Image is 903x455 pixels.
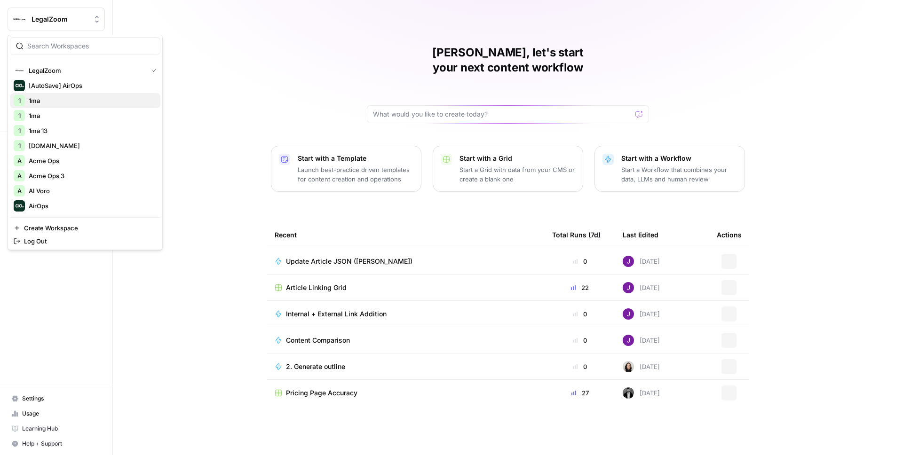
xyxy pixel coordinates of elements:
div: Workspace: LegalZoom [8,35,163,250]
div: 0 [552,257,608,266]
img: agqtm212c27aeosmjiqx3wzecrl1 [623,387,634,399]
img: LegalZoom Logo [14,65,25,76]
span: 1 [18,141,21,150]
span: 1 [18,96,21,105]
img: nj1ssy6o3lyd6ijko0eoja4aphzn [623,335,634,346]
span: AirOps [29,201,48,211]
span: [DOMAIN_NAME] [29,141,80,150]
div: 0 [552,336,608,345]
a: Pricing Page Accuracy [275,388,537,398]
span: AI Voro [29,186,50,196]
div: 22 [552,283,608,292]
span: Acme Ops [29,156,59,165]
span: 1ma [29,96,40,105]
img: nj1ssy6o3lyd6ijko0eoja4aphzn [623,308,634,320]
span: [AutoSave] AirOps [29,81,82,90]
a: Log Out [10,235,160,248]
span: Update Article JSON ([PERSON_NAME]) [286,257,412,266]
div: 0 [552,309,608,319]
span: Settings [22,394,101,403]
img: [AutoSave] AirOps Logo [14,80,25,91]
a: Internal + External Link Addition [275,309,537,319]
div: Actions [717,222,742,248]
a: Content Comparison [275,336,537,345]
h1: [PERSON_NAME], let's start your next content workflow [367,45,649,75]
button: Start with a TemplateLaunch best-practice driven templates for content creation and operations [271,146,421,192]
a: Learning Hub [8,421,105,436]
span: LegalZoom [32,15,88,24]
button: Start with a GridStart a Grid with data from your CMS or create a blank one [433,146,583,192]
span: 1ma [29,111,40,120]
div: Recent [275,222,537,248]
span: Create Workspace [24,223,78,233]
div: [DATE] [623,361,660,372]
span: 1 [18,111,21,120]
a: 2. Generate outline [275,362,537,371]
span: A [17,171,22,180]
span: Article Linking Grid [286,283,347,292]
div: [DATE] [623,282,660,293]
span: Learning Hub [22,424,101,433]
div: 27 [552,388,608,398]
div: [DATE] [623,256,660,267]
a: Create Workspace [10,221,160,235]
span: Acme Ops 3 [29,171,64,180]
button: Workspace: LegalZoom [8,8,105,31]
button: Start with a WorkflowStart a Workflow that combines your data, LLMs and human review [594,146,745,192]
img: LegalZoom Logo [11,11,28,28]
img: AirOps Logo [14,200,25,212]
span: 1ma 13 [29,126,48,135]
span: Log Out [24,236,47,246]
span: Usage [22,409,101,418]
div: [DATE] [623,308,660,320]
img: t5ef5oef8zpw1w4g2xghobes91mw [623,361,634,372]
p: Start with a Workflow [621,154,737,163]
a: Settings [8,391,105,406]
span: Help + Support [22,439,101,448]
div: [DATE] [623,335,660,346]
div: Total Runs (7d) [552,222,601,248]
img: nj1ssy6o3lyd6ijko0eoja4aphzn [623,256,634,267]
p: Launch best-practice driven templates for content creation and operations [298,165,413,184]
span: Pricing Page Accuracy [286,388,357,398]
div: 0 [552,362,608,371]
span: Content Comparison [286,336,350,345]
span: 1 [18,126,21,135]
span: LegalZoom [29,66,61,75]
span: Internal + External Link Addition [286,309,387,319]
p: Start with a Template [298,154,413,163]
span: 2. Generate outline [286,362,345,371]
input: What would you like to create today? [373,110,632,119]
a: Update Article JSON ([PERSON_NAME]) [275,257,537,266]
p: Start a Grid with data from your CMS or create a blank one [459,165,575,184]
img: nj1ssy6o3lyd6ijko0eoja4aphzn [623,282,634,293]
p: Start a Workflow that combines your data, LLMs and human review [621,165,737,184]
span: A [17,186,22,196]
a: Usage [8,406,105,421]
div: Last Edited [623,222,658,248]
span: A [17,156,22,165]
input: Search Workspaces [27,41,154,51]
p: Start with a Grid [459,154,575,163]
button: Help + Support [8,436,105,451]
a: Article Linking Grid [275,283,537,292]
div: [DATE] [623,387,660,399]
